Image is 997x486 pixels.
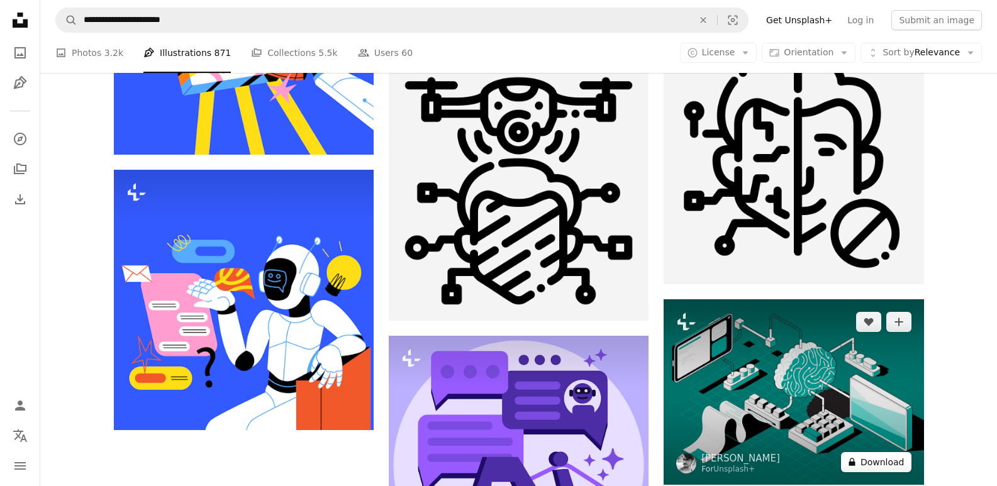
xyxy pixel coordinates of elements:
a: Home — Unsplash [8,8,33,35]
button: Download [841,452,911,472]
span: 3.2k [104,46,123,60]
span: 5.5k [318,46,337,60]
button: Orientation [762,43,855,63]
button: Clear [689,8,717,32]
button: Visual search [718,8,748,32]
a: Photos 3.2k [55,33,123,73]
a: Collections [8,157,33,182]
button: Sort byRelevance [861,43,982,63]
button: Language [8,423,33,448]
a: Unsplash+ [713,465,755,473]
a: Users 60 [358,33,413,73]
a: Download History [8,187,33,212]
span: Sort by [883,47,914,57]
a: Get Unsplash+ [759,10,840,30]
span: Orientation [784,47,833,57]
a: A phone with a speech bubble above it [389,460,649,471]
span: Relevance [883,47,960,59]
a: Explore [8,126,33,152]
a: Log in [840,10,881,30]
a: A drone is inspecting a human head. [389,185,649,196]
a: A computer screen with a picture of a brain on it [664,386,923,397]
img: A drone is inspecting a human head. [389,61,649,321]
a: [PERSON_NAME] [701,452,780,465]
img: A computer screen with a picture of a brain on it [664,299,923,485]
span: License [702,47,735,57]
button: Like [856,312,881,332]
img: Go to Ayush Kumar's profile [676,453,696,473]
button: Submit an image [891,10,982,30]
button: Add to Collection [886,312,911,332]
button: Menu [8,453,33,478]
img: A man in a space suit sitting on top of a box [114,170,374,429]
button: License [680,43,757,63]
a: A man in a space suit sitting on top of a box [114,294,374,305]
div: For [701,465,780,475]
a: Collections 5.5k [251,33,337,73]
a: Log in / Sign up [8,393,33,418]
img: Cybernetic human with prohibited sign. [664,24,923,284]
button: Search Unsplash [56,8,77,32]
a: Illustrations [8,70,33,96]
a: Photos [8,40,33,65]
span: 60 [401,46,413,60]
form: Find visuals sitewide [55,8,749,33]
a: Cybernetic human with prohibited sign. [664,148,923,159]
